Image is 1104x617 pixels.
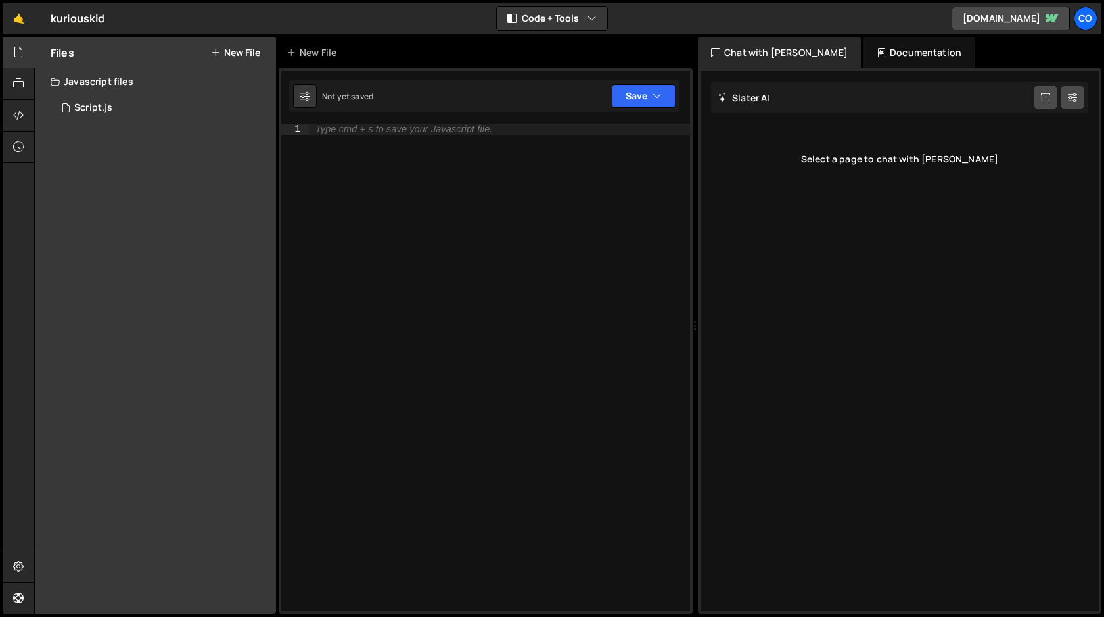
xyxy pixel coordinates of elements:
h2: Slater AI [718,91,770,104]
div: 1 [281,124,309,135]
a: [DOMAIN_NAME] [952,7,1070,30]
button: Code + Tools [497,7,607,30]
div: Select a page to chat with [PERSON_NAME] [711,133,1088,185]
div: 16633/45317.js [51,95,276,121]
div: Documentation [863,37,975,68]
div: Javascript files [35,68,276,95]
div: Chat with [PERSON_NAME] [698,37,861,68]
div: Not yet saved [322,91,373,102]
button: New File [211,47,260,58]
div: New File [287,46,342,59]
a: Co [1074,7,1097,30]
button: Save [612,84,676,108]
div: kuriouskid [51,11,105,26]
div: Script.js [74,102,112,114]
h2: Files [51,45,74,60]
div: Type cmd + s to save your Javascript file. [315,124,492,134]
a: 🤙 [3,3,35,34]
